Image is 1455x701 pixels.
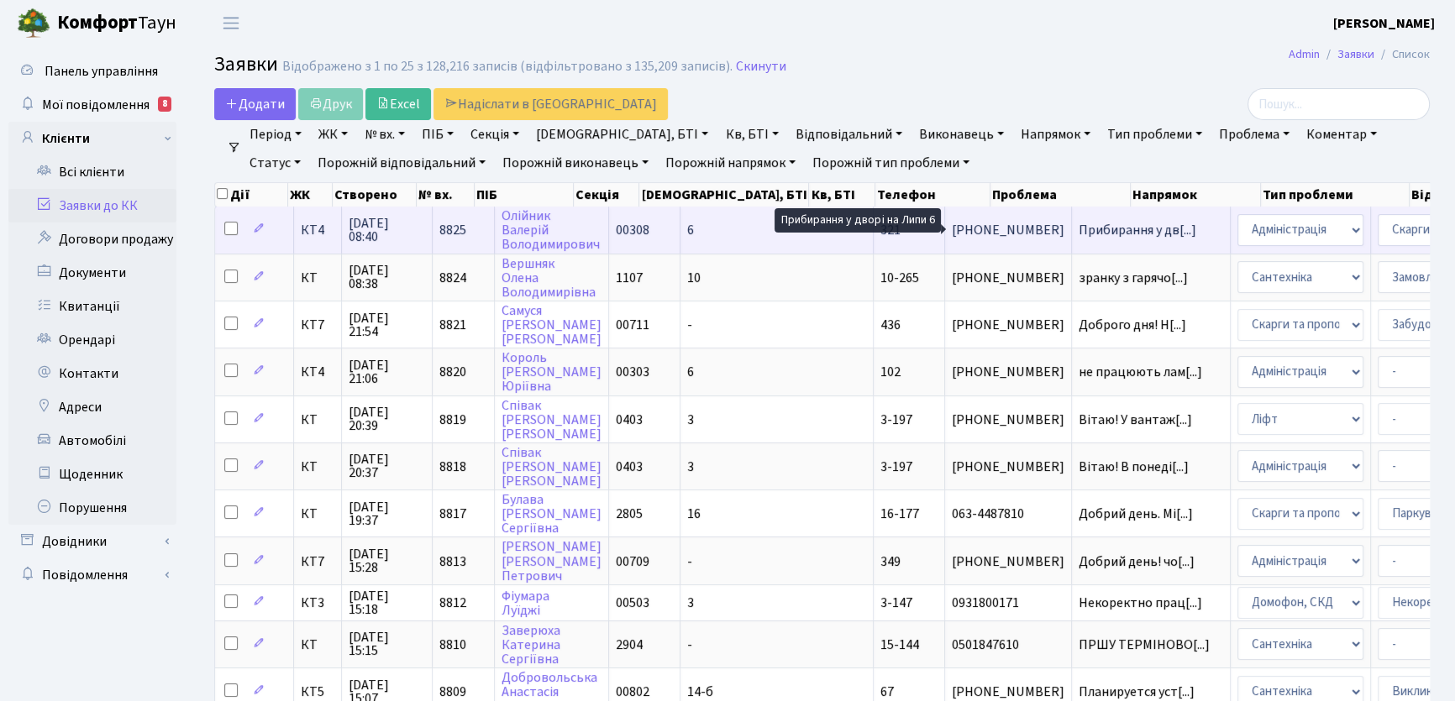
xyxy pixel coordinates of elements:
th: Телефон [875,183,990,207]
div: Відображено з 1 по 25 з 128,216 записів (відфільтровано з 135,209 записів). [282,59,733,75]
a: ЗаверюхаКатеринаСергіївна [502,621,560,668]
span: Таун [57,9,176,38]
span: КТ4 [301,223,334,237]
span: 0403 [616,411,643,429]
span: [DATE] 08:38 [349,264,425,290]
a: Проблема [1212,120,1296,149]
span: 8812 [439,594,466,612]
span: Планируется уст[...] [1079,683,1195,701]
span: 102 [880,363,901,381]
span: [DATE] 20:39 [349,405,425,432]
span: зранку з гарячо[...] [1079,269,1188,287]
a: ОлійникВалерійВолодимирович [502,207,600,254]
a: Напрямок [1014,120,1097,149]
span: КТ [301,460,334,473]
a: Контакти [8,357,176,390]
span: 0501847610 [952,638,1064,651]
span: 063-4487810 [952,507,1064,521]
th: Напрямок [1131,183,1261,207]
li: Список [1374,45,1430,64]
a: № вх. [358,120,412,149]
span: 8817 [439,505,466,523]
span: 1107 [616,269,643,287]
span: КТ5 [301,685,334,698]
span: 3 [687,594,694,612]
span: 0931800171 [952,596,1064,609]
span: [DATE] 15:15 [349,630,425,657]
span: 8821 [439,316,466,334]
a: Панель управління [8,55,176,88]
a: Договори продажу [8,222,176,256]
span: 436 [880,316,901,334]
th: Створено [333,183,417,207]
span: Доброго дня! Н[...] [1079,316,1186,334]
span: Заявки [214,50,278,79]
span: 8820 [439,363,466,381]
span: Прибирання у дв[...] [1079,221,1196,239]
span: Добрий день. Мі[...] [1079,505,1193,523]
span: КТ4 [301,365,334,379]
span: 00503 [616,594,649,612]
a: Орендарі [8,323,176,357]
span: 15-144 [880,636,919,654]
span: [DATE] 20:37 [349,453,425,479]
div: 8 [158,97,171,112]
span: - [687,316,692,334]
b: [PERSON_NAME] [1333,14,1435,33]
span: КТ [301,638,334,651]
a: Заявки [1337,45,1374,63]
span: Додати [225,95,285,113]
a: Булава[PERSON_NAME]Сергіївна [502,490,601,537]
span: 10-265 [880,269,919,287]
span: КТ [301,507,334,521]
span: 2805 [616,505,643,523]
span: 00802 [616,683,649,701]
span: 8809 [439,683,466,701]
span: 8825 [439,221,466,239]
span: [DATE] 21:06 [349,358,425,385]
a: Порушення [8,491,176,525]
a: Мої повідомлення8 [8,88,176,122]
span: Вітаю! В понеді[...] [1079,458,1189,476]
span: 16-177 [880,505,919,523]
span: КТ [301,271,334,285]
a: ФіумараЛуїджі [502,587,549,620]
a: Документи [8,256,176,290]
a: Статус [243,149,307,177]
a: [PERSON_NAME][PERSON_NAME]Петрович [502,538,601,585]
a: Секція [464,120,526,149]
span: [PHONE_NUMBER] [952,271,1064,285]
a: ПІБ [415,120,460,149]
span: [PHONE_NUMBER] [952,685,1064,698]
span: [DATE] 21:54 [349,311,425,338]
button: Переключити навігацію [210,9,252,37]
span: [PHONE_NUMBER] [952,223,1064,237]
span: [PHONE_NUMBER] [952,555,1064,568]
th: Дії [215,183,288,207]
span: 14-б [687,683,713,701]
span: 3 [687,411,694,429]
th: ПІБ [475,183,574,207]
a: Повідомлення [8,558,176,592]
a: Період [243,120,308,149]
span: 8813 [439,552,466,571]
a: Заявки до КК [8,189,176,222]
span: Некоректно прац[...] [1079,594,1202,612]
span: [PHONE_NUMBER] [952,365,1064,379]
span: КТ7 [301,555,334,568]
span: [PHONE_NUMBER] [952,318,1064,332]
a: Admin [1289,45,1320,63]
span: не працюють лам[...] [1079,363,1202,381]
span: [DATE] 15:18 [349,589,425,616]
a: Довідники [8,525,176,558]
span: 2904 [616,636,643,654]
span: [PHONE_NUMBER] [952,413,1064,426]
span: 8810 [439,636,466,654]
a: Співак[PERSON_NAME][PERSON_NAME] [502,396,601,443]
th: ЖК [288,183,333,207]
b: Комфорт [57,9,138,36]
span: ПРШУ ТЕРМІНОВО[...] [1079,636,1210,654]
a: Скинути [736,59,786,75]
a: Кв, БТІ [718,120,785,149]
span: 6 [687,221,694,239]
